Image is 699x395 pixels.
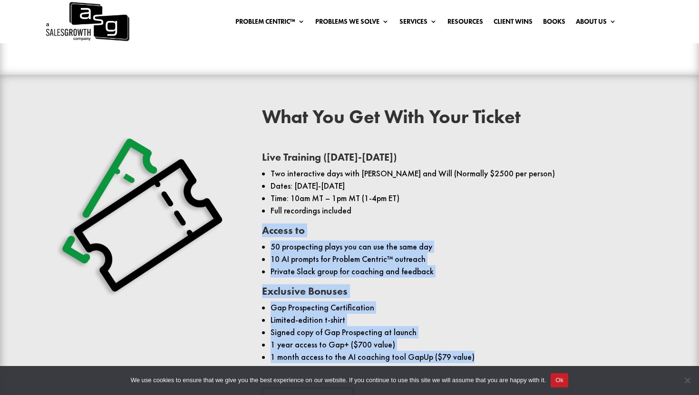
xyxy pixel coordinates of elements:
span: No [682,376,692,385]
span: We use cookies to ensure that we give you the best experience on our website. If you continue to ... [131,376,546,385]
h2: What You Get With Your Ticket [262,107,644,131]
li: Time: 10am MT – 1pm MT (1-4pm ET) [271,192,644,204]
a: Services [399,18,437,29]
li: Signed copy of Gap Prospecting at launch [271,326,644,338]
a: Resources [447,18,483,29]
a: Books [543,18,565,29]
span: Full recordings included [271,205,351,216]
li: Private Slack group for coaching and feedback [271,265,644,278]
li: 1 month access to the AI coaching tool GapUp ($79 value) [271,351,644,363]
li: 10 AI prompts for Problem Centric™ outreach [271,253,644,265]
img: Ticket Shadow [55,127,230,302]
li: Gap Prospecting Certification [271,301,644,314]
a: Problems We Solve [315,18,389,29]
span: Limited-edition t-shirt [271,315,345,325]
h3: Exclusive Bonuses [262,286,644,301]
li: Two interactive days with [PERSON_NAME] and Will (Normally $2500 per person) [271,167,644,180]
a: About Us [576,18,616,29]
li: Dates: [DATE]-[DATE] [271,180,644,192]
li: 1 year access to Gap+ ($700 value) [271,338,644,351]
h3: Live Training ([DATE]-[DATE]) [262,152,644,167]
a: Client Wins [494,18,533,29]
a: Problem Centric™ [235,18,305,29]
button: Ok [551,373,568,387]
li: 50 prospecting plays you can use the same day [271,241,644,253]
h3: Access to [262,225,644,241]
